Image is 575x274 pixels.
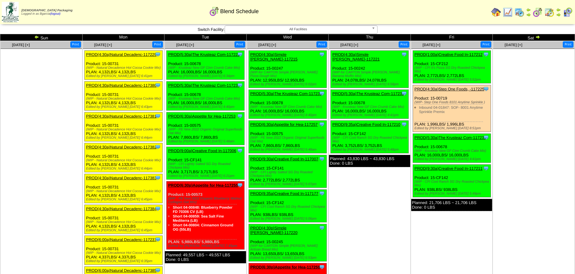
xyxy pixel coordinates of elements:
div: (WIP - Krusteaz New GF Cinn Crumb Cake Mix) [168,97,244,100]
a: PROD(4:30a)Natural Decadenc-117382 [86,145,157,149]
img: Tooltip [155,267,161,273]
a: PROD(4:30a)Step One Foods, -117225 [415,87,484,91]
div: (WIP - PE New 2022 Organic Original Superfoods Oat Mix) [168,128,244,135]
a: [DATE] [+] [505,43,522,47]
a: PROD(6:30p)Appetite for Hea-117255 [168,183,238,188]
div: Product: 15-00719 PLAN: 1,996LBS / 1,996LBS [413,85,491,132]
div: (WIP - CFI Cool Ranch SG Dry Roasted Chickpea Mix) [250,205,326,212]
a: PROD(4:30a)Simple [PERSON_NAME]-117221 [332,52,380,61]
div: (WIP - PE New 2022 Organic Blueberry Walnut Collagen Oat Mix) [168,197,244,204]
div: (WIP- Step One Foods 8101 Anytime Sprinkle ) [415,100,491,104]
div: Edited by [PERSON_NAME] [DATE] 4:41pm [415,157,491,161]
div: Product: 15-00247 PLAN: 12,950LBS / 12,950LBS [249,51,326,88]
button: Print [563,41,573,48]
a: PROD(9:30a)Creative Food In-117211 [415,166,483,171]
img: Tooltip [483,165,489,171]
div: Product: 15-CF141 PLAN: 3,717LBS / 3,717LBS [167,147,245,180]
span: [DATE] [+] [341,43,358,47]
a: PROD(5:30a)The Krusteaz Com-117239 [415,135,486,140]
img: Tooltip [155,113,161,119]
img: Tooltip [483,86,489,92]
td: Wed [246,34,329,41]
div: (WIP - Krusteaz New GF Cinn Crumb Cake Mix) [415,149,491,153]
a: PROD(4:30p)Simple [PERSON_NAME]-117220 [250,226,298,235]
span: Logged in as Bgarcia [21,9,72,16]
img: arrowleft.gif [556,7,561,12]
a: PROD(9:35a)Creative Food In-117177 [250,191,319,196]
img: Tooltip [155,206,161,212]
div: Edited by [PERSON_NAME] [DATE] 6:44pm [86,136,162,140]
img: Tooltip [155,236,161,243]
img: Tooltip [319,90,325,97]
a: Inbound 04-01847: SOF- 8001 Anytime Sprinkle Premix [419,105,483,114]
div: Product: 15-00731 PLAN: 4,132LBS / 4,132LBS [84,82,162,111]
img: Tooltip [319,225,325,231]
a: PROD(5:30a)The Krusteaz Com-117222 [168,52,240,57]
img: calendarinout.gif [544,7,554,17]
img: Tooltip [319,156,325,162]
img: Tooltip [319,264,325,270]
div: (WIP - CFI Lightly Salted SG Dry Roasted Chickpea Mix) [168,162,244,170]
div: (WIP-for CARTON Simple [PERSON_NAME] Artisan Bread Mix) [250,244,326,251]
a: PROD(5:30a)The Krusteaz Com-117238 [332,91,404,96]
div: (WIP - Natural Decadence Hot Cocoa Cookie Mix) [86,251,162,255]
button: Print [399,41,409,48]
div: Edited by [PERSON_NAME] [DATE] 5:07pm [250,182,326,186]
div: Edited by [PERSON_NAME] [DATE] 6:43pm [86,105,162,109]
span: All Facilities [227,26,369,33]
td: Mon [82,34,164,41]
img: Tooltip [237,148,243,154]
div: Product: 15-CF142 PLAN: 938LBS / 938LBS [413,165,491,197]
a: Short 04-00804: Cinnamon Ground OG (55LB) [173,223,233,232]
div: Edited by [PERSON_NAME] [DATE] 5:06pm [250,217,326,221]
td: Thu [329,34,411,41]
a: PROD(6:30p)Appetite for Hea-117259 [250,265,320,269]
div: Product: 15-00678 PLAN: 16,000LBS / 16,000LBS [413,134,491,163]
div: Edited by [PERSON_NAME] [DATE] 6:53pm [250,256,326,260]
img: calendarblend.gif [533,7,543,17]
img: line_graph.gif [503,7,513,17]
button: Print [234,41,245,48]
div: Product: 15-00242 PLAN: 24,078LBS / 24,078LBS [331,51,409,88]
div: (WIP - CFI Cool Ranch SG Dry Roasted Chickpea Mix) [415,180,491,187]
a: [DATE] [+] [12,43,30,47]
a: PROD(6:00a)Natural Decadenc-117385 [86,268,157,273]
img: Tooltip [401,121,407,127]
div: Edited by [PERSON_NAME] [DATE] 6:58pm [332,82,408,86]
div: Edited by [PERSON_NAME] [DATE] 6:45pm [86,198,162,201]
img: arrowleft.gif [526,7,531,12]
span: Blend Schedule [220,8,259,15]
div: Product: 15-CF142 PLAN: 3,752LBS / 3,752LBS [331,121,409,153]
div: Edited by [PERSON_NAME] [DATE] 6:44pm [86,167,162,170]
div: Product: 15-00731 PLAN: 4,132LBS / 4,132LBS [84,51,162,80]
a: [DATE] [+] [258,43,276,47]
img: calendarcustomer.gif [563,7,573,17]
div: Product: 15-00678 PLAN: 16,000LBS / 16,000LBS [167,51,245,80]
div: Edited by [PERSON_NAME] [DATE] 6:34pm [168,74,244,78]
span: [DATE] [+] [94,43,112,47]
img: Tooltip [319,190,325,196]
img: arrowright.gif [535,35,540,39]
div: Edited by [PERSON_NAME] [DATE] 4:40pm [168,105,244,109]
img: calendarprod.gif [514,7,524,17]
div: Product: 15-00245 PLAN: 13,650LBS / 13,650LBS [249,224,326,261]
span: [DATE] [+] [422,43,440,47]
img: Tooltip [155,51,161,57]
div: Product: 15-00575 PLAN: 7,860LBS / 7,860LBS [167,112,245,145]
div: (WIP - Natural Decadence Hot Cocoa Cookie Mix) [86,128,162,131]
div: Edited by [PERSON_NAME] [DATE] 8:51pm [415,126,491,130]
button: Print [152,41,163,48]
div: Edited by [PERSON_NAME] [DATE] 5:52pm [415,78,491,82]
div: Edited by [PERSON_NAME] [DATE] 5:49pm [415,192,491,195]
img: home.gif [491,7,501,17]
td: Tue [164,34,247,41]
a: PROD(4:30a)Natural Decadenc-117383 [86,176,157,180]
div: Product: 15-CF141 PLAN: 2,772LBS / 2,772LBS [249,155,326,188]
img: arrowright.gif [526,12,531,17]
div: Edited by [PERSON_NAME] [DATE] 4:40pm [250,113,326,117]
span: [DEMOGRAPHIC_DATA] Packaging [21,9,72,12]
a: Short 04-00848: Blueberry Powder FD 70306 CV (LB) [173,205,232,214]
